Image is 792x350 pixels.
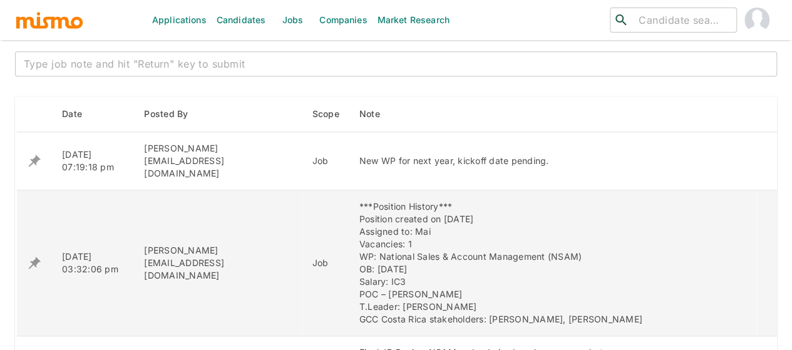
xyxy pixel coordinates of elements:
td: [DATE] 03:32:06 pm [52,190,134,336]
img: logo [15,11,84,29]
th: Scope [302,96,349,132]
td: [PERSON_NAME][EMAIL_ADDRESS][DOMAIN_NAME] [134,132,302,190]
td: Job [302,132,349,190]
input: Candidate search [634,11,731,29]
th: Date [52,96,134,132]
td: [PERSON_NAME][EMAIL_ADDRESS][DOMAIN_NAME] [134,190,302,336]
td: [DATE] 07:19:18 pm [52,132,134,190]
div: New WP for next year, kickoff date pending. [359,155,747,167]
div: ***Position History*** Position created on [DATE] Assigned to: Mai Vacancies: 1 WP: National Sale... [359,200,747,326]
td: Job [302,190,349,336]
img: Maia Reyes [744,8,769,33]
th: Note [349,96,757,132]
th: Posted By [134,96,302,132]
